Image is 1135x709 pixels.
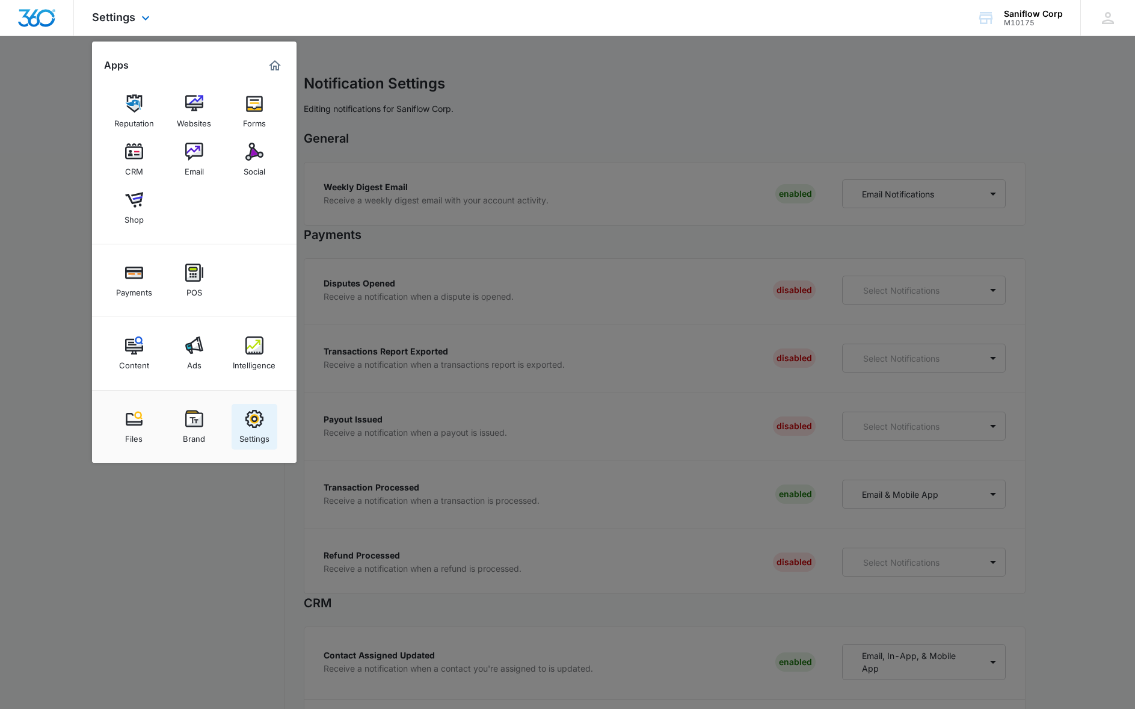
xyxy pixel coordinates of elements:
[1004,19,1063,27] div: account id
[171,137,217,182] a: Email
[104,60,129,71] h2: Apps
[244,161,265,176] div: Social
[232,404,277,450] a: Settings
[119,354,149,370] div: Content
[111,137,157,182] a: CRM
[171,404,217,450] a: Brand
[232,330,277,376] a: Intelligence
[177,113,211,128] div: Websites
[171,330,217,376] a: Ads
[125,428,143,444] div: Files
[232,88,277,134] a: Forms
[111,258,157,303] a: Payments
[111,88,157,134] a: Reputation
[116,282,152,297] div: Payments
[171,258,217,303] a: POS
[111,330,157,376] a: Content
[265,56,285,75] a: Marketing 360® Dashboard
[233,354,275,370] div: Intelligence
[1004,9,1063,19] div: account name
[171,88,217,134] a: Websites
[183,428,205,444] div: Brand
[111,404,157,450] a: Files
[243,113,266,128] div: Forms
[186,282,202,297] div: POS
[232,137,277,182] a: Social
[187,354,201,370] div: Ads
[114,113,154,128] div: Reputation
[239,428,269,444] div: Settings
[111,185,157,231] a: Shop
[125,209,144,224] div: Shop
[185,161,204,176] div: Email
[125,161,143,176] div: CRM
[92,11,135,23] span: Settings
